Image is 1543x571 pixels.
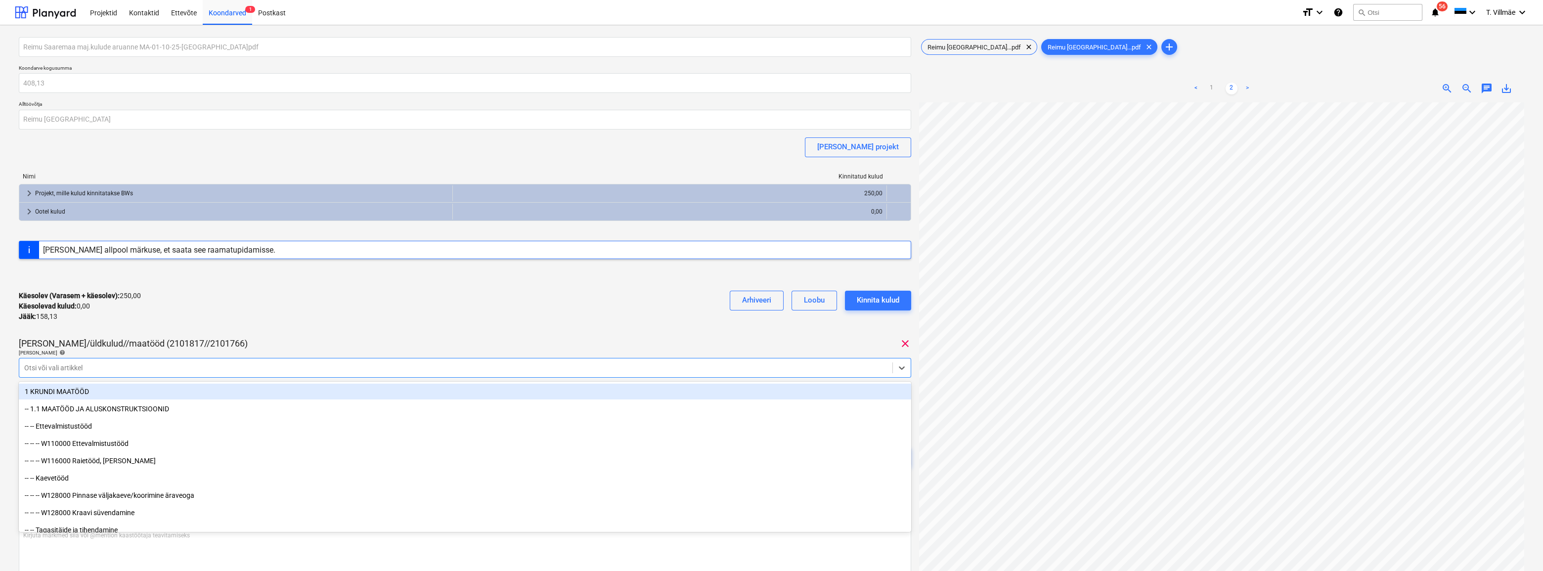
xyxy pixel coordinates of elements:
div: -- -- Kaevetööd [19,470,911,486]
div: -- -- -- W116000 Raietööd, võsa juurimine [19,453,911,469]
div: 0,00 [457,204,882,220]
p: 250,00 [19,291,141,301]
div: -- -- -- W128000 Kraavi süvendamine [19,505,911,521]
span: keyboard_arrow_right [23,206,35,218]
span: save_alt [1500,83,1512,94]
div: [PERSON_NAME] [19,350,911,356]
div: Arhiveeri [742,294,771,307]
span: clear [1143,41,1155,53]
div: Reimu [GEOGRAPHIC_DATA]...pdf [1041,39,1157,55]
div: [PERSON_NAME] projekt [817,140,899,153]
a: Previous page [1190,83,1202,94]
div: Kinnitatud kulud [453,173,887,180]
span: Reimu [GEOGRAPHIC_DATA]...pdf [922,44,1027,51]
div: -- -- Ettevalmistustööd [19,418,911,434]
button: [PERSON_NAME] projekt [805,137,911,157]
span: clear [1023,41,1035,53]
input: Alltöövõtja [19,110,911,130]
span: chat [1481,83,1493,94]
div: -- -- -- W128000 Pinnase väljakaeve/koorimine äraveoga [19,487,911,503]
input: Koondarve nimi [19,37,911,57]
iframe: Chat Widget [1494,524,1543,571]
p: 158,13 [19,311,57,322]
strong: Jääk : [19,312,36,320]
div: Ootel kulud [35,204,448,220]
span: zoom_in [1441,83,1453,94]
p: Alltöövõtja [19,101,911,109]
span: 1 [245,6,255,13]
span: keyboard_arrow_right [23,187,35,199]
span: help [57,350,65,355]
div: 250,00 [457,185,882,201]
strong: Käesolevad kulud : [19,302,77,310]
span: zoom_out [1461,83,1473,94]
div: 1 KRUNDI MAATÖÖD [19,384,911,399]
div: Vestlusvidin [1494,524,1543,571]
div: Kinnita kulud [857,294,899,307]
button: Arhiveeri [730,291,784,310]
input: Koondarve kogusumma [19,73,911,93]
div: [PERSON_NAME] allpool märkuse, et saata see raamatupidamisse. [43,245,275,255]
a: Next page [1241,83,1253,94]
div: Loobu [804,294,825,307]
span: clear [899,338,911,350]
strong: Käesolev (Varasem + käesolev) : [19,292,120,300]
button: Loobu [792,291,837,310]
span: add [1163,41,1175,53]
a: Page 1 [1206,83,1218,94]
div: Projekt, mille kulud kinnitatakse BWs [35,185,448,201]
div: -- -- -- W110000 Ettevalmistustööd [19,436,911,451]
p: 0,00 [19,301,90,311]
div: -- 1.1 MAATÖÖD JA ALUSKONSTRUKTSIOONID [19,401,911,417]
span: Reimu [GEOGRAPHIC_DATA]...pdf [1042,44,1147,51]
p: [PERSON_NAME]/üldkulud//maatööd (2101817//2101766) [19,338,248,350]
p: Koondarve kogusumma [19,65,911,73]
div: Nimi [19,173,453,180]
div: -- -- -- W116000 Raietööd, [PERSON_NAME] [19,453,911,469]
div: Reimu [GEOGRAPHIC_DATA]...pdf [921,39,1037,55]
div: -- -- Tagasitäide ja tihendamine [19,522,911,538]
button: Kinnita kulud [845,291,911,310]
a: Page 2 is your current page [1226,83,1237,94]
